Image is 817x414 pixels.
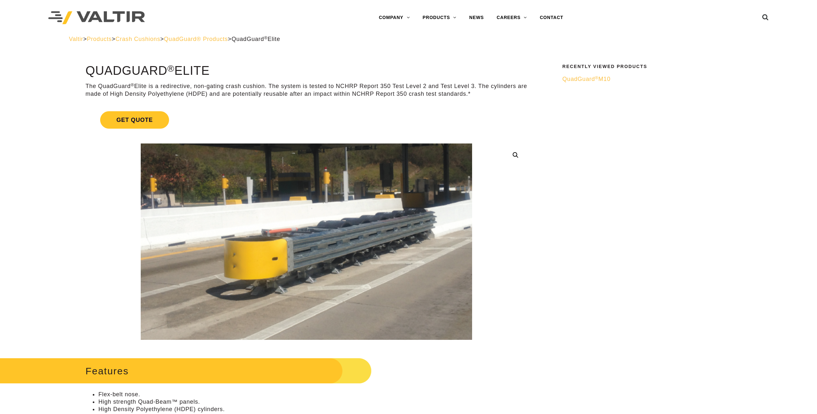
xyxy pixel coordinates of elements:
a: CAREERS [490,11,533,24]
a: Products [87,36,112,42]
a: Crash Cushions [115,36,160,42]
sup: ® [264,35,268,40]
a: PRODUCTS [416,11,463,24]
span: QuadGuard M10 [562,76,610,82]
p: The QuadGuard Elite is a redirective, non-gating crash cushion. The system is tested to NCHRP Rep... [85,83,527,98]
sup: ® [131,83,134,87]
sup: ® [595,75,599,80]
a: COMPANY [372,11,416,24]
span: Get Quote [100,111,169,129]
a: Valtir [69,36,83,42]
li: High strength Quad-Beam™ panels. [98,398,527,406]
h1: QuadGuard Elite [85,64,527,78]
h2: Recently Viewed Products [562,64,744,69]
li: Flex-belt nose. [98,391,527,398]
a: QuadGuard® Products [164,36,228,42]
a: CONTACT [533,11,570,24]
sup: ® [167,63,175,74]
a: QuadGuard®M10 [562,75,744,83]
a: Get Quote [85,103,527,136]
a: NEWS [463,11,490,24]
div: > > > > [69,35,748,43]
li: High Density Polyethylene (HDPE) cylinders. [98,406,527,413]
img: Valtir [48,11,145,25]
span: QuadGuard Elite [232,36,280,42]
